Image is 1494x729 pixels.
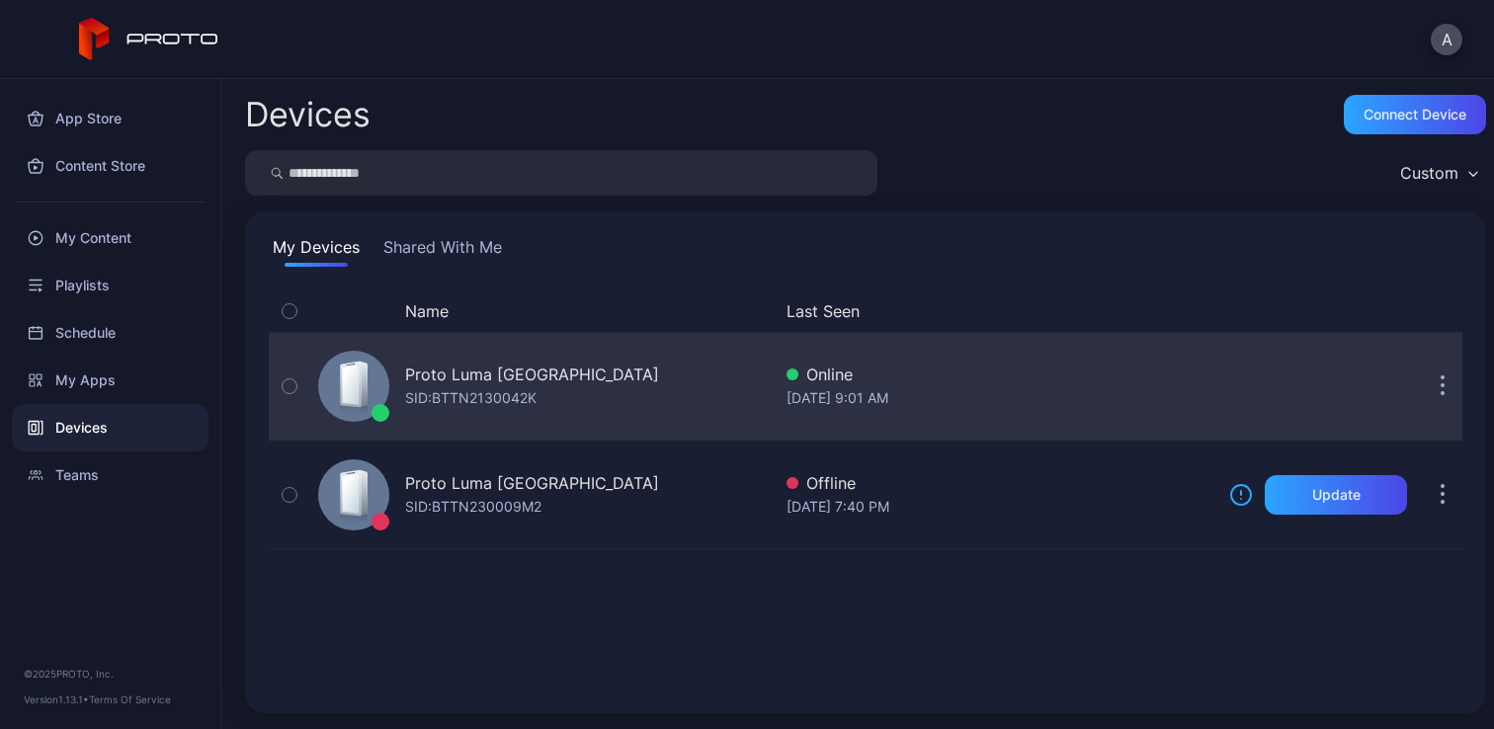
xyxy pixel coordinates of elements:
[12,404,208,451] a: Devices
[12,142,208,190] a: Content Store
[12,214,208,262] a: My Content
[1431,24,1462,55] button: A
[12,262,208,309] a: Playlists
[24,666,197,682] div: © 2025 PROTO, Inc.
[1265,475,1407,515] button: Update
[12,95,208,142] a: App Store
[787,299,1205,323] button: Last Seen
[245,97,371,132] h2: Devices
[12,357,208,404] a: My Apps
[1364,107,1466,122] div: Connect device
[1221,299,1399,323] div: Update Device
[1423,299,1462,323] div: Options
[379,235,506,267] button: Shared With Me
[787,363,1213,386] div: Online
[787,495,1213,519] div: [DATE] 7:40 PM
[405,471,659,495] div: Proto Luma [GEOGRAPHIC_DATA]
[89,693,171,705] a: Terms Of Service
[405,495,541,519] div: SID: BTTN230009M2
[12,451,208,499] a: Teams
[1312,487,1361,503] div: Update
[787,471,1213,495] div: Offline
[405,363,659,386] div: Proto Luma [GEOGRAPHIC_DATA]
[1400,163,1458,183] div: Custom
[405,299,449,323] button: Name
[1390,150,1486,196] button: Custom
[787,386,1213,410] div: [DATE] 9:01 AM
[269,235,364,267] button: My Devices
[12,309,208,357] a: Schedule
[1344,95,1486,134] button: Connect device
[405,386,537,410] div: SID: BTTN2130042K
[24,693,89,705] span: Version 1.13.1 •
